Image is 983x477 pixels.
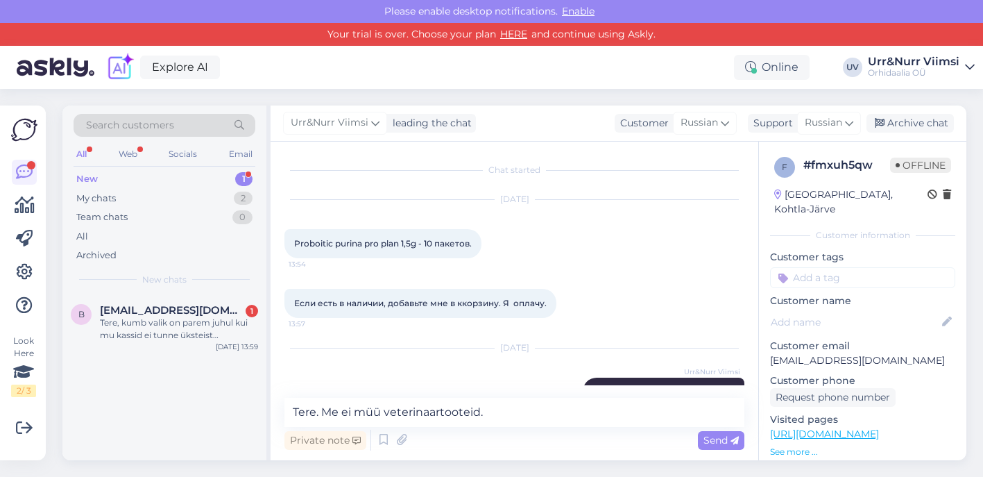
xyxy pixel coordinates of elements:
div: Customer [615,116,669,131]
div: UV [843,58,862,77]
div: Tere, kumb valik on parem juhul kui mu kassid ei tunne üksteist [PERSON_NAME] arstil käiku ära ni... [100,317,258,342]
div: [DATE] 13:59 [216,342,258,352]
span: B [78,309,85,319]
div: New [76,172,98,186]
img: Askly Logo [11,117,37,143]
span: Send [703,434,739,446]
div: Online [734,55,810,80]
div: Socials [166,145,200,163]
span: Offline [890,158,951,173]
span: 13:57 [289,319,341,329]
div: 2 / 3 [11,385,36,397]
div: Private note [284,431,366,450]
span: Russian [681,115,718,131]
div: 1 [246,305,258,317]
input: Add name [771,315,939,330]
div: 2 [234,192,253,206]
img: explore-ai [105,53,135,82]
span: Search customers [86,118,174,133]
span: BETTIPAOMEES@GMAIL.COM [100,304,244,317]
span: 13:54 [289,259,341,269]
p: Visited pages [770,412,955,427]
div: Team chats [76,210,128,224]
p: [EMAIL_ADDRESS][DOMAIN_NAME] [770,353,955,368]
div: Urr&Nurr Viimsi [868,56,959,67]
div: [GEOGRAPHIC_DATA], Kohtla-Järve [774,187,928,217]
div: Request phone number [770,388,896,407]
div: Chat started [284,164,744,176]
span: Proboitic purina pro plan 1,5g - 10 пакетов. [294,238,472,249]
div: Support [748,116,793,131]
p: Customer email [770,339,955,353]
div: Email [226,145,255,163]
div: [DATE] [284,342,744,354]
div: All [74,145,89,163]
p: Customer tags [770,250,955,265]
span: Enable [558,5,599,17]
div: # fmxuh5qw [803,157,890,174]
div: My chats [76,192,116,206]
div: Look Here [11,335,36,397]
div: 0 [232,210,253,224]
div: leading the chat [387,116,472,131]
p: Customer name [770,294,955,308]
a: HERE [496,28,531,40]
div: Web [116,145,140,163]
a: [URL][DOMAIN_NAME] [770,428,879,440]
span: f [782,162,787,172]
div: Archive chat [866,114,954,133]
span: Urr&Nurr Viimsi [684,367,740,377]
div: Customer information [770,229,955,242]
div: 1 [235,172,253,186]
span: Urr&Nurr Viimsi [291,115,368,131]
div: All [76,230,88,244]
input: Add a tag [770,267,955,288]
span: Russian [805,115,842,131]
p: Customer phone [770,374,955,388]
p: See more ... [770,446,955,458]
span: New chats [142,274,187,286]
a: Explore AI [140,56,220,79]
div: [DATE] [284,193,744,206]
div: Archived [76,249,117,262]
a: Urr&Nurr ViimsiOrhidaalia OÜ [868,56,975,78]
div: Orhidaalia OÜ [868,67,959,78]
span: Если есть в наличии, добавьте мне в ккорзину. Я оплачу. [294,298,547,308]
